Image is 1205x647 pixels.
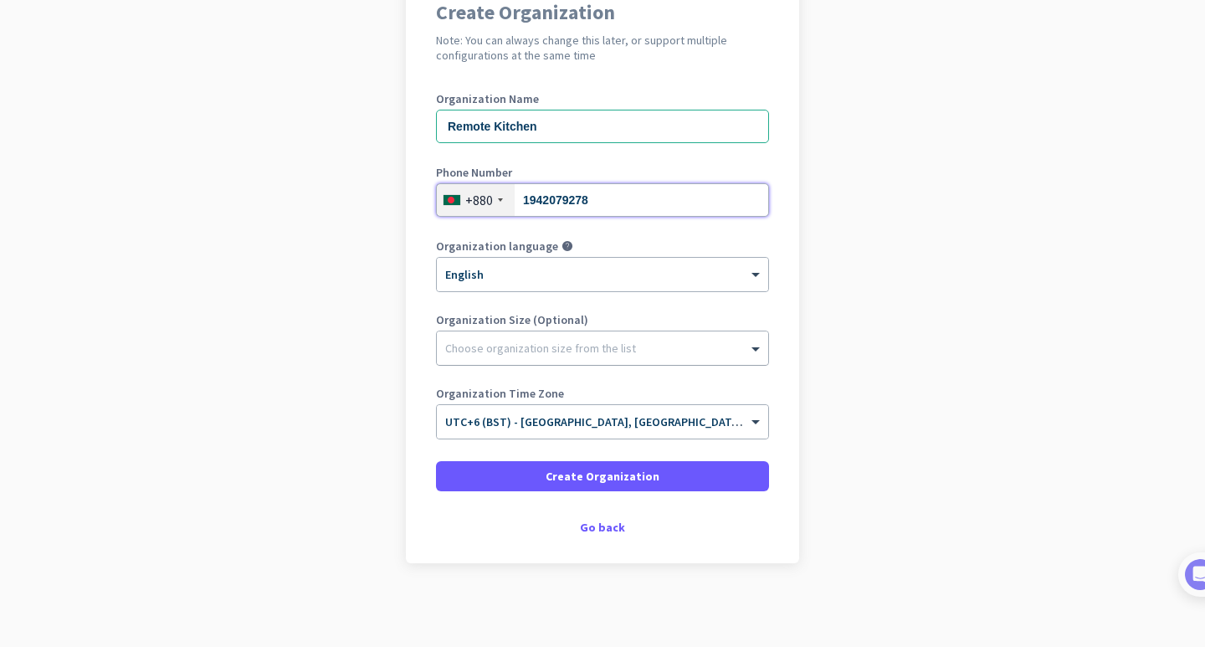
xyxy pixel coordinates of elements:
[436,183,769,217] input: 2-7111234
[436,3,769,23] h1: Create Organization
[436,33,769,63] h2: Note: You can always change this later, or support multiple configurations at the same time
[546,468,659,485] span: Create Organization
[465,192,493,208] div: +880
[436,167,769,178] label: Phone Number
[436,93,769,105] label: Organization Name
[436,521,769,533] div: Go back
[436,388,769,399] label: Organization Time Zone
[436,240,558,252] label: Organization language
[436,314,769,326] label: Organization Size (Optional)
[436,461,769,491] button: Create Organization
[561,240,573,252] i: help
[436,110,769,143] input: What is the name of your organization?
